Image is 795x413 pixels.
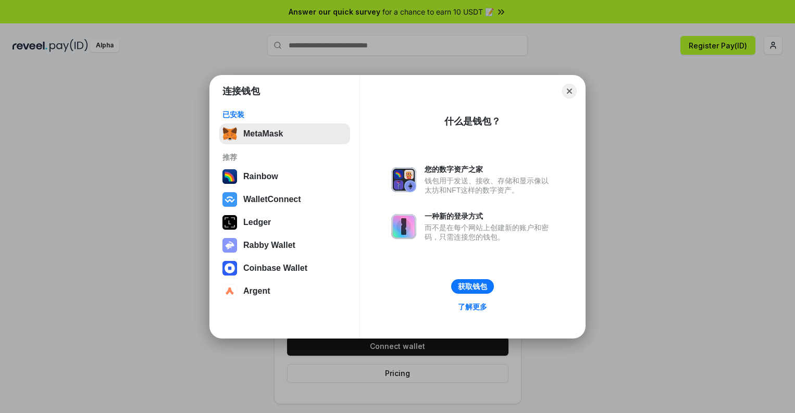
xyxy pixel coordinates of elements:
img: svg+xml,%3Csvg%20xmlns%3D%22http%3A%2F%2Fwww.w3.org%2F2000%2Fsvg%22%20fill%3D%22none%22%20viewBox... [391,214,416,239]
div: MetaMask [243,129,283,139]
img: svg+xml,%3Csvg%20xmlns%3D%22http%3A%2F%2Fwww.w3.org%2F2000%2Fsvg%22%20width%3D%2228%22%20height%3... [222,215,237,230]
img: svg+xml,%3Csvg%20width%3D%22120%22%20height%3D%22120%22%20viewBox%3D%220%200%20120%20120%22%20fil... [222,169,237,184]
div: 获取钱包 [458,282,487,291]
div: Ledger [243,218,271,227]
div: Rainbow [243,172,278,181]
button: Close [562,84,577,98]
img: svg+xml,%3Csvg%20width%3D%2228%22%20height%3D%2228%22%20viewBox%3D%220%200%2028%2028%22%20fill%3D... [222,284,237,298]
button: Ledger [219,212,350,233]
div: 一种新的登录方式 [425,211,554,221]
button: 获取钱包 [451,279,494,294]
div: WalletConnect [243,195,301,204]
button: Coinbase Wallet [219,258,350,279]
div: 而不是在每个网站上创建新的账户和密码，只需连接您的钱包。 [425,223,554,242]
button: MetaMask [219,123,350,144]
button: Argent [219,281,350,302]
img: svg+xml,%3Csvg%20fill%3D%22none%22%20height%3D%2233%22%20viewBox%3D%220%200%2035%2033%22%20width%... [222,127,237,141]
div: 钱包用于发送、接收、存储和显示像以太坊和NFT这样的数字资产。 [425,176,554,195]
div: Coinbase Wallet [243,264,307,273]
div: Rabby Wallet [243,241,295,250]
img: svg+xml,%3Csvg%20width%3D%2228%22%20height%3D%2228%22%20viewBox%3D%220%200%2028%2028%22%20fill%3D... [222,192,237,207]
button: Rainbow [219,166,350,187]
div: Argent [243,286,270,296]
div: 了解更多 [458,302,487,311]
div: 您的数字资产之家 [425,165,554,174]
img: svg+xml,%3Csvg%20xmlns%3D%22http%3A%2F%2Fwww.w3.org%2F2000%2Fsvg%22%20fill%3D%22none%22%20viewBox... [391,167,416,192]
img: svg+xml,%3Csvg%20xmlns%3D%22http%3A%2F%2Fwww.w3.org%2F2000%2Fsvg%22%20fill%3D%22none%22%20viewBox... [222,238,237,253]
button: Rabby Wallet [219,235,350,256]
div: 已安装 [222,110,347,119]
div: 推荐 [222,153,347,162]
div: 什么是钱包？ [444,115,501,128]
button: WalletConnect [219,189,350,210]
img: svg+xml,%3Csvg%20width%3D%2228%22%20height%3D%2228%22%20viewBox%3D%220%200%2028%2028%22%20fill%3D... [222,261,237,276]
h1: 连接钱包 [222,85,260,97]
a: 了解更多 [452,300,493,314]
